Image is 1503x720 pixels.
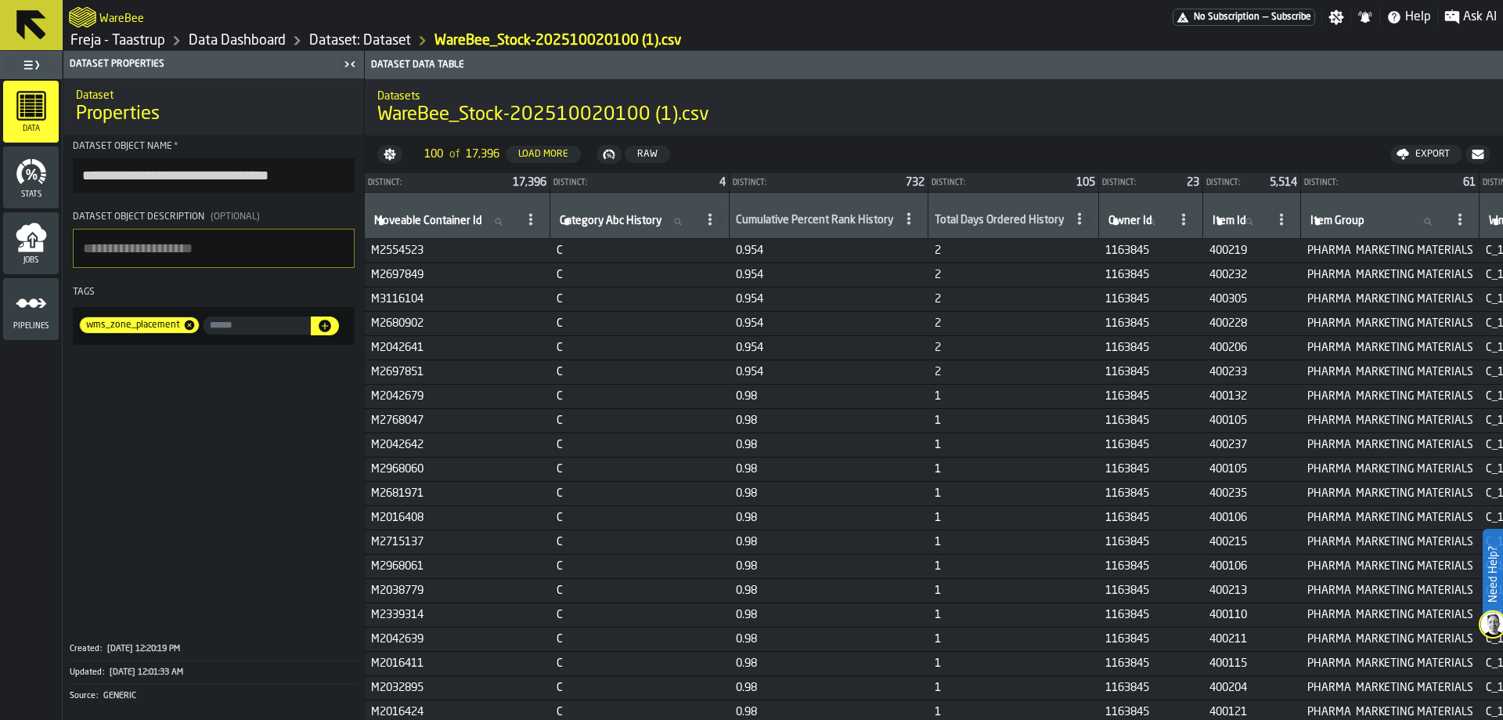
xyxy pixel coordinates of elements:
span: 1163845 [1105,584,1197,597]
header: Dataset Properties [63,51,364,78]
span: PHARMA MARKETING MATERIALS [1307,487,1473,500]
div: Total Days Ordered History [935,214,1064,230]
li: menu Data [3,81,59,143]
span: Properties [76,102,160,127]
span: PHARMA MARKETING MATERIALS [1307,706,1473,718]
span: 0.98 [736,536,922,548]
div: KeyValueItem-Source [70,684,358,707]
button: button-Raw [625,146,670,163]
label: button-toolbar-Dataset object name [73,141,355,193]
span: [DATE] 12:20:19 PM [107,644,180,654]
span: 2 [935,342,1093,354]
h2: Sub Title [99,9,144,25]
label: button-toggle-Help [1380,8,1437,27]
span: label [1213,215,1246,227]
span: 1 [935,609,1093,621]
span: 1163845 [1105,414,1197,427]
button: Created:[DATE] 12:20:19 PM [70,638,358,660]
span: 400237 [1209,439,1295,451]
span: M2554523 [371,244,544,257]
span: 1 [935,657,1093,670]
span: C [557,560,723,573]
span: 0.954 [736,293,922,306]
span: M2038779 [371,584,544,597]
span: M2016411 [371,657,544,670]
span: 0.98 [736,414,922,427]
span: M2968061 [371,560,544,573]
span: 1163845 [1105,706,1197,718]
span: 1163845 [1105,342,1197,354]
span: C [557,414,723,427]
li: menu Stats [3,147,59,209]
span: 1163845 [1105,293,1197,306]
div: Export [1409,149,1456,160]
span: : [100,644,102,654]
span: 1163845 [1105,244,1197,257]
span: label [1108,215,1152,227]
span: PHARMA MARKETING MATERIALS [1307,439,1473,451]
span: 0.954 [736,244,922,257]
div: StatList-item-Distinct: [365,173,550,192]
span: 0.954 [736,317,922,330]
span: label [560,215,661,227]
span: 400121 [1209,706,1295,718]
span: 400235 [1209,487,1295,500]
label: button-toggle-Toggle Full Menu [3,54,59,76]
span: Subscribe [1271,12,1311,23]
span: 0.98 [736,487,922,500]
span: 0.98 [736,706,922,718]
span: 400106 [1209,560,1295,573]
div: StatList-item-Distinct: [1301,173,1479,192]
span: M2697849 [371,269,544,281]
span: M2016408 [371,512,544,524]
span: M2968060 [371,463,544,476]
span: C [557,657,723,670]
li: menu Pipelines [3,278,59,341]
div: Load More [512,149,575,160]
div: StatList-item-Distinct: [1099,173,1202,192]
label: Need Help? [1484,530,1501,618]
span: 0.98 [736,633,922,646]
span: Tags [73,288,95,297]
textarea: Dataset object description(Optional) [73,229,355,268]
span: 5,514 [1270,177,1297,188]
span: 61 [1463,177,1476,188]
span: PHARMA MARKETING MATERIALS [1307,244,1473,257]
button: button- [597,145,622,164]
span: PHARMA MARKETING MATERIALS [1307,293,1473,306]
div: Created [70,644,106,654]
span: 100 [424,148,443,161]
span: 1163845 [1105,269,1197,281]
span: C [557,463,723,476]
label: button-toggle-Ask AI [1438,8,1503,27]
div: KeyValueItem-Updated [70,660,358,684]
input: label [1307,212,1444,232]
span: 17,396 [466,148,499,161]
div: WareBee_Stock-202510020100 (1).csv [434,32,682,49]
span: PHARMA MARKETING MATERIALS [1307,366,1473,378]
span: 1163845 [1105,463,1197,476]
span: 2 [935,244,1093,257]
span: (Optional) [211,212,260,222]
span: PHARMA MARKETING MATERIALS [1307,609,1473,621]
span: 732 [906,177,925,188]
span: PHARMA MARKETING MATERIALS [1307,560,1473,573]
span: 4 [719,177,726,188]
span: PHARMA MARKETING MATERIALS [1307,633,1473,646]
div: StatList-item-Distinct: [730,173,928,192]
span: 1 [935,682,1093,694]
span: Dataset object description [73,212,204,222]
span: 1163845 [1105,390,1197,403]
div: Distinct: [1102,179,1180,187]
span: 400105 [1209,463,1295,476]
div: Distinct: [553,179,713,187]
label: button-toggle-Notifications [1351,9,1379,25]
span: PHARMA MARKETING MATERIALS [1307,584,1473,597]
span: 400305 [1209,293,1295,306]
div: title-Properties [63,78,364,135]
span: 2 [935,366,1093,378]
span: 400213 [1209,584,1295,597]
span: 0.98 [736,609,922,621]
span: PHARMA MARKETING MATERIALS [1307,317,1473,330]
div: Source [70,691,102,701]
